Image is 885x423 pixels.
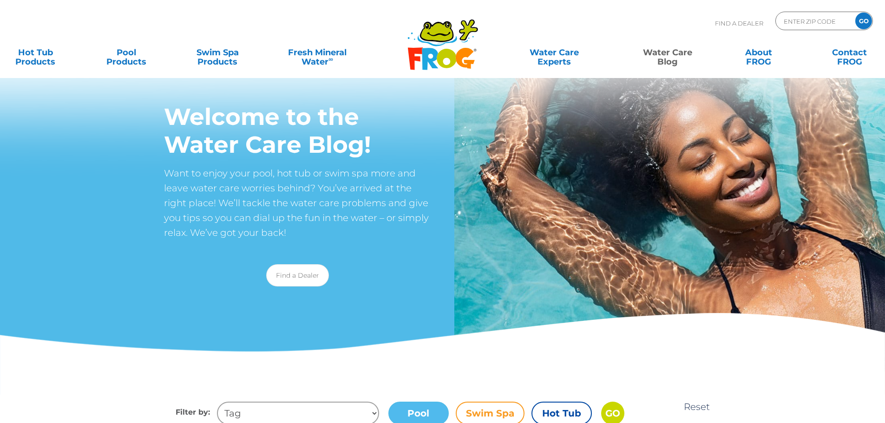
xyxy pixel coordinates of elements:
[273,43,362,62] a: Fresh MineralWater∞
[632,43,703,62] a: Water CareBlog
[684,401,710,412] a: Reset
[497,43,612,62] a: Water CareExperts
[855,13,872,29] input: GO
[266,264,329,286] a: Find a Dealer
[783,14,846,28] input: Zip Code Form
[715,12,763,35] p: Find A Dealer
[91,43,162,62] a: PoolProducts
[164,166,431,240] p: Want to enjoy your pool, hot tub or swim spa more and leave water care worries behind? You’ve arr...
[723,43,794,62] a: AboutFROG
[182,43,253,62] a: Swim SpaProducts
[328,55,333,63] sup: ∞
[814,43,885,62] a: ContactFROG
